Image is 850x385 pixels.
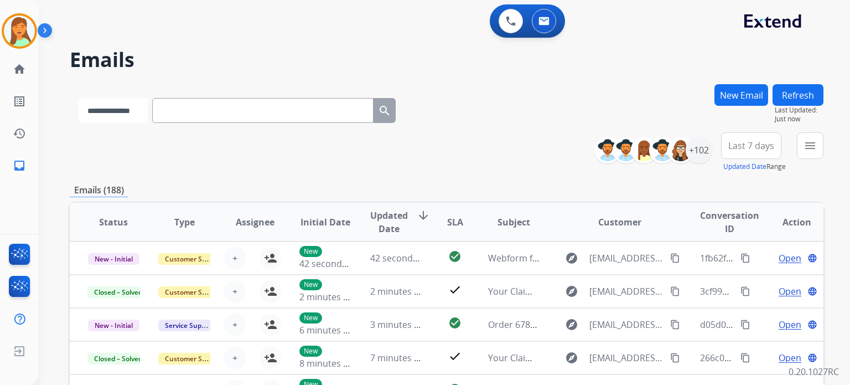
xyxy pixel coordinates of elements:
span: Last Updated: [775,106,823,115]
mat-icon: explore [565,285,578,298]
mat-icon: arrow_downward [417,209,430,222]
p: New [299,312,322,324]
div: +102 [686,137,712,163]
button: Last 7 days [721,132,781,159]
span: + [232,285,237,298]
img: avatar [4,16,35,47]
span: Open [779,285,801,298]
span: Just now [775,115,823,124]
button: + [224,280,246,302]
mat-icon: content_copy [670,286,680,296]
mat-icon: home [13,63,26,76]
span: New - Initial [88,320,139,331]
button: New Email [714,84,768,106]
mat-icon: explore [565,351,578,365]
mat-icon: list_alt [13,95,26,108]
mat-icon: menu [804,139,817,152]
mat-icon: content_copy [740,253,750,263]
p: 0.20.1027RC [789,365,839,378]
span: Initial Date [300,215,350,229]
span: + [232,351,237,365]
span: New - Initial [88,253,139,265]
span: 3 minutes ago [370,319,429,331]
span: + [232,251,237,265]
mat-icon: content_copy [740,286,750,296]
button: + [224,347,246,369]
span: Open [779,318,801,331]
mat-icon: language [807,286,817,296]
span: Subject [497,215,530,229]
mat-icon: person_add [264,285,277,298]
button: Updated Date [723,162,766,171]
span: 42 seconds ago [370,252,435,264]
span: Customer Support [158,253,230,265]
mat-icon: person_add [264,351,277,365]
mat-icon: check_circle [448,250,462,263]
span: Range [723,162,786,171]
span: 2 minutes ago [370,285,429,297]
span: Customer Support [158,286,230,298]
mat-icon: search [378,104,391,117]
span: Assignee [236,215,274,229]
mat-icon: language [807,353,817,363]
span: Open [779,251,801,265]
mat-icon: explore [565,318,578,331]
mat-icon: language [807,320,817,330]
span: 7 minutes ago [370,352,429,364]
span: Updated Date [370,209,408,235]
th: Action [753,203,823,242]
p: Emails (188) [70,183,128,197]
span: Service Support [158,320,221,331]
mat-icon: content_copy [670,253,680,263]
mat-icon: person_add [264,318,277,331]
span: Order 6784635839 [488,319,565,331]
span: Webform from [EMAIL_ADDRESS][DOMAIN_NAME] on [DATE] [488,252,739,264]
mat-icon: check [448,283,462,296]
button: + [224,314,246,336]
span: Closed – Solved [87,353,149,365]
span: Customer [598,215,641,229]
mat-icon: check_circle [448,316,462,330]
span: [EMAIL_ADDRESS][DOMAIN_NAME] [589,351,664,365]
button: + [224,247,246,269]
mat-icon: content_copy [670,320,680,330]
span: Closed – Solved [87,286,149,298]
h2: Emails [70,49,823,71]
p: New [299,346,322,357]
mat-icon: language [807,253,817,263]
span: Last 7 days [728,143,774,148]
span: SLA [447,215,463,229]
span: [EMAIL_ADDRESS][DOMAIN_NAME] [589,318,664,331]
mat-icon: inbox [13,159,26,172]
button: Refresh [773,84,823,106]
mat-icon: content_copy [670,353,680,363]
span: [EMAIL_ADDRESS][DOMAIN_NAME] [589,251,664,265]
span: Type [174,215,195,229]
span: 42 seconds ago [299,258,364,270]
span: + [232,318,237,331]
span: Your Claim with Extend [488,285,584,297]
span: 8 minutes ago [299,357,359,369]
mat-icon: content_copy [740,353,750,363]
span: Conversation ID [700,209,759,235]
span: Open [779,351,801,365]
span: 6 minutes ago [299,324,359,336]
mat-icon: person_add [264,251,277,265]
mat-icon: check [448,350,462,363]
mat-icon: history [13,127,26,140]
mat-icon: content_copy [740,320,750,330]
span: Status [99,215,128,229]
p: New [299,279,322,290]
span: Your Claim with Extend [488,352,584,364]
span: Customer Support [158,353,230,365]
span: 2 minutes ago [299,291,359,303]
p: New [299,246,322,257]
mat-icon: explore [565,251,578,265]
span: [EMAIL_ADDRESS][DOMAIN_NAME] [589,285,664,298]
